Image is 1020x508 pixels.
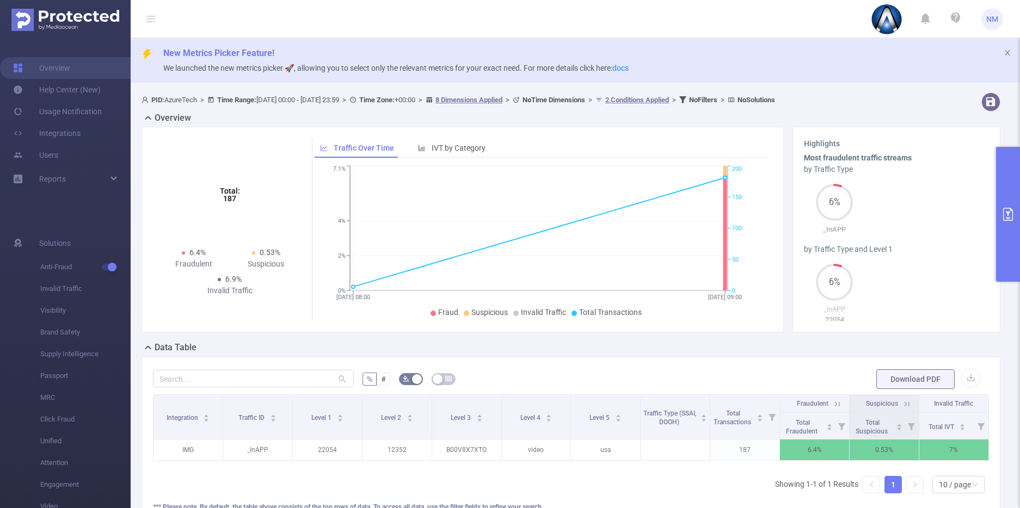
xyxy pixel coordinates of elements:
[502,96,513,104] span: >
[407,417,413,420] i: icon: caret-down
[669,96,679,104] span: >
[407,413,413,419] div: Sort
[362,439,432,460] p: 12352
[336,294,370,301] tspan: [DATE] 08:00
[934,400,973,407] span: Invalid Traffic
[359,96,395,104] b: Time Zone:
[204,413,210,416] i: icon: caret-up
[320,144,328,152] i: icon: line-chart
[418,144,426,152] i: icon: bar-chart
[523,96,585,104] b: No Time Dimensions
[775,476,858,493] li: Showing 1-1 of 1 Results
[40,343,131,365] span: Supply Intelligence
[40,474,131,495] span: Engagement
[579,308,642,317] span: Total Transactions
[204,417,210,420] i: icon: caret-down
[13,57,70,79] a: Overview
[40,387,131,408] span: MRC
[451,414,472,422] span: Level 3
[804,224,866,235] p: _InAPP
[757,413,763,419] div: Sort
[476,413,482,416] i: icon: caret-up
[432,144,486,152] span: IVT by Category
[142,96,151,103] i: icon: user
[616,413,622,416] i: icon: caret-up
[896,422,902,425] i: icon: caret-up
[804,304,866,315] p: _InAPP
[973,413,988,439] i: Filter menu
[804,244,990,255] div: by Traffic Type and Level 1
[786,419,819,435] span: Total Fraudulent
[701,413,707,419] div: Sort
[163,48,274,58] span: New Metrics Picker Feature!
[338,287,346,294] tspan: 0%
[407,413,413,416] i: icon: caret-up
[438,308,458,317] span: Fraud
[337,413,343,416] i: icon: caret-up
[435,96,502,104] u: 8 Dimensions Applied
[906,476,924,493] li: Next Page
[151,96,164,104] b: PID:
[1004,47,1011,59] button: icon: close
[521,308,566,317] span: Invalid Traffic
[546,417,552,420] i: icon: caret-down
[643,410,697,426] span: Traffic Type (SSAI, DOOH)
[545,413,552,419] div: Sort
[804,314,866,325] p: 22054
[334,144,394,152] span: Traffic Over Time
[40,256,131,278] span: Anti-Fraud
[689,96,717,104] b: No Filters
[13,144,58,166] a: Users
[717,96,728,104] span: >
[834,413,849,439] i: Filter menu
[764,395,779,439] i: Filter menu
[520,414,542,422] span: Level 4
[929,423,956,431] span: Total IVT
[866,400,898,407] span: Suspicious
[708,294,742,301] tspan: [DATE] 09:00
[714,410,753,426] span: Total Transactions
[476,417,482,420] i: icon: caret-down
[337,417,343,420] i: icon: caret-down
[960,422,966,425] i: icon: caret-up
[39,232,71,254] span: Solutions
[381,375,386,383] span: #
[40,452,131,474] span: Attention
[616,417,622,420] i: icon: caret-down
[238,414,266,422] span: Traffic ID
[850,439,919,460] p: 0.53%
[217,96,256,104] b: Time Range:
[959,422,966,429] div: Sort
[732,225,742,232] tspan: 100
[827,426,833,429] i: icon: caret-down
[225,275,242,283] span: 6.9%
[732,256,739,263] tspan: 50
[40,430,131,452] span: Unified
[157,258,230,270] div: Fraudulent
[260,248,280,257] span: 0.53%
[1004,49,1011,57] i: icon: close
[197,96,207,104] span: >
[293,439,362,460] p: 22054
[220,187,240,195] tspan: Total:
[337,413,343,419] div: Sort
[896,426,902,429] i: icon: caret-down
[230,258,302,270] div: Suspicious
[884,476,902,493] li: 1
[816,198,853,207] span: 6%
[612,64,629,72] a: docs
[826,422,833,429] div: Sort
[827,422,833,425] i: icon: caret-up
[701,413,707,416] i: icon: caret-up
[615,413,622,419] div: Sort
[39,168,66,190] a: Reports
[11,9,119,31] img: Protected Media
[710,439,779,460] p: 187
[163,64,629,72] span: We launched the new metrics picker 🚀, allowing you to select only the relevant metrics for your e...
[701,417,707,420] i: icon: caret-down
[780,439,849,460] p: 6.4%
[738,96,775,104] b: No Solutions
[270,413,276,419] div: Sort
[203,413,210,419] div: Sort
[972,481,978,489] i: icon: down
